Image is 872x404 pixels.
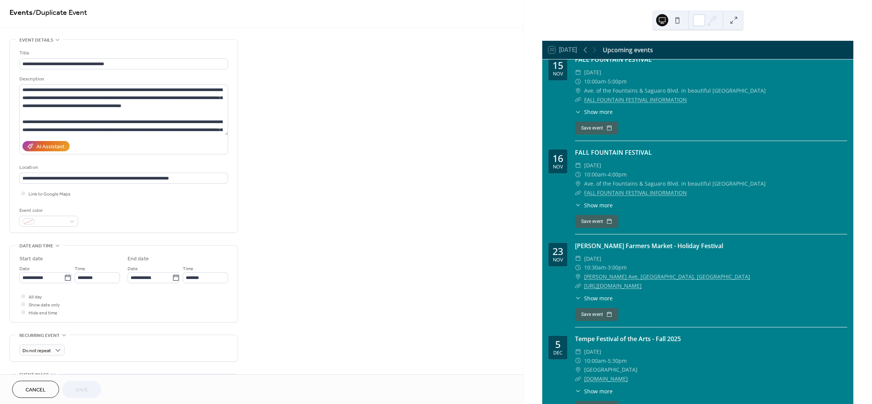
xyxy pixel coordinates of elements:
[128,265,138,273] span: Date
[553,351,562,356] div: Dec
[22,141,70,151] button: AI Assistant
[584,263,606,272] span: 10:30am
[584,387,613,395] span: Show more
[608,77,627,86] span: 5:00pm
[575,161,581,170] div: ​
[606,77,608,86] span: -
[575,170,581,179] div: ​
[575,365,581,374] div: ​
[584,86,766,95] span: Ave. of the Fountains & Saguaro Blvd. in beautiful [GEOGRAPHIC_DATA]
[584,356,606,366] span: 10:00am
[26,386,46,394] span: Cancel
[584,77,606,86] span: 10:00am
[584,170,606,179] span: 10:00am
[575,387,581,395] div: ​
[19,255,43,263] div: Start date
[575,294,613,302] button: ​Show more
[584,96,687,103] a: FALL FOUNTAIN FESTIVAL INFORMATION
[575,179,581,188] div: ​
[575,148,652,157] a: FALL FOUNTAIN FESTIVAL
[22,346,51,355] span: Do not repeat
[575,281,581,290] div: ​
[19,36,53,44] span: Event details
[575,374,581,383] div: ​
[575,108,613,116] button: ​Show more
[584,108,613,116] span: Show more
[584,282,642,289] a: [URL][DOMAIN_NAME]
[584,272,750,281] a: [PERSON_NAME] Ave, [GEOGRAPHIC_DATA], [GEOGRAPHIC_DATA]
[19,207,77,215] div: Event color
[183,265,193,273] span: Time
[608,170,627,179] span: 4:00pm
[584,347,601,356] span: [DATE]
[12,381,59,398] button: Cancel
[584,375,628,382] a: [DOMAIN_NAME]
[128,255,149,263] div: End date
[584,294,613,302] span: Show more
[584,254,601,263] span: [DATE]
[575,86,581,95] div: ​
[584,68,601,77] span: [DATE]
[584,189,687,196] a: FALL FOUNTAIN FESTIVAL INFORMATION
[575,356,581,366] div: ​
[10,5,33,20] a: Events
[608,356,627,366] span: 5:30pm
[575,122,618,135] button: Save event
[19,265,30,273] span: Date
[608,263,627,272] span: 3:00pm
[575,387,613,395] button: ​Show more
[575,263,581,272] div: ​
[575,77,581,86] div: ​
[553,165,563,170] div: Nov
[575,188,581,197] div: ​
[37,143,64,151] div: AI Assistant
[575,55,652,64] a: FALL FOUNTAIN FESTIVAL
[29,301,60,309] span: Show date only
[555,340,561,349] div: 5
[33,5,87,20] span: / Duplicate Event
[553,61,563,70] div: 15
[19,75,227,83] div: Description
[29,309,57,317] span: Hide end time
[553,247,563,256] div: 23
[584,179,766,188] span: Ave. of the Fountains & Saguaro Blvd. in beautiful [GEOGRAPHIC_DATA]
[606,170,608,179] span: -
[575,254,581,263] div: ​
[584,365,637,374] span: [GEOGRAPHIC_DATA]
[575,215,618,228] button: Save event
[575,272,581,281] div: ​
[553,154,563,163] div: 16
[575,108,581,116] div: ​
[19,164,227,172] div: Location
[19,371,49,379] span: Event image
[75,265,85,273] span: Time
[575,242,723,250] a: [PERSON_NAME] Farmers Market - Holiday Festival
[553,72,563,77] div: Nov
[584,161,601,170] span: [DATE]
[19,49,227,57] div: Title
[29,190,70,198] span: Link to Google Maps
[603,45,653,55] div: Upcoming events
[553,258,563,263] div: Nov
[575,68,581,77] div: ​
[606,356,608,366] span: -
[575,347,581,356] div: ​
[19,332,60,340] span: Recurring event
[575,201,613,209] button: ​Show more
[19,242,53,250] span: Date and time
[575,95,581,104] div: ​
[29,293,42,301] span: All day
[584,201,613,209] span: Show more
[575,335,681,343] a: Tempe Festival of the Arts - Fall 2025
[575,294,581,302] div: ​
[575,201,581,209] div: ​
[575,308,618,321] button: Save event
[606,263,608,272] span: -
